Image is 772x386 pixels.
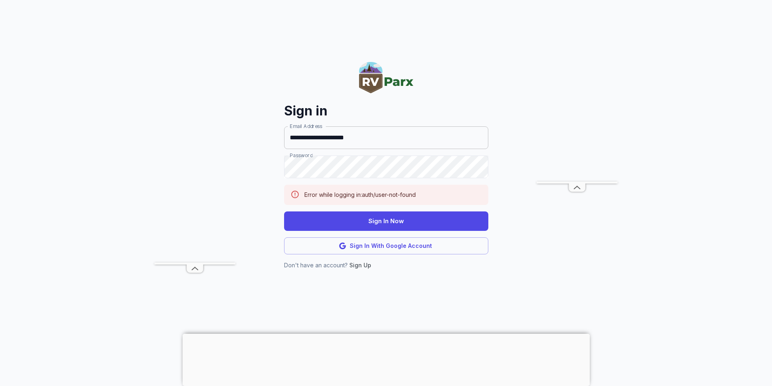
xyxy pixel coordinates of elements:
[284,261,488,270] p: Don't have an account?
[349,262,371,269] a: Sign Up
[290,152,312,159] label: Password
[284,211,488,231] button: Sign In Now
[304,187,416,203] div: Error while logging in: auth/user-not-found
[537,19,618,181] iframe: Advertisement
[284,102,488,120] h4: Sign in
[154,19,235,262] iframe: Advertisement
[284,237,488,255] button: Sign In With Google Account
[359,62,413,93] img: RVParx.com
[182,334,590,384] iframe: Advertisement
[290,123,322,130] label: Email Address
